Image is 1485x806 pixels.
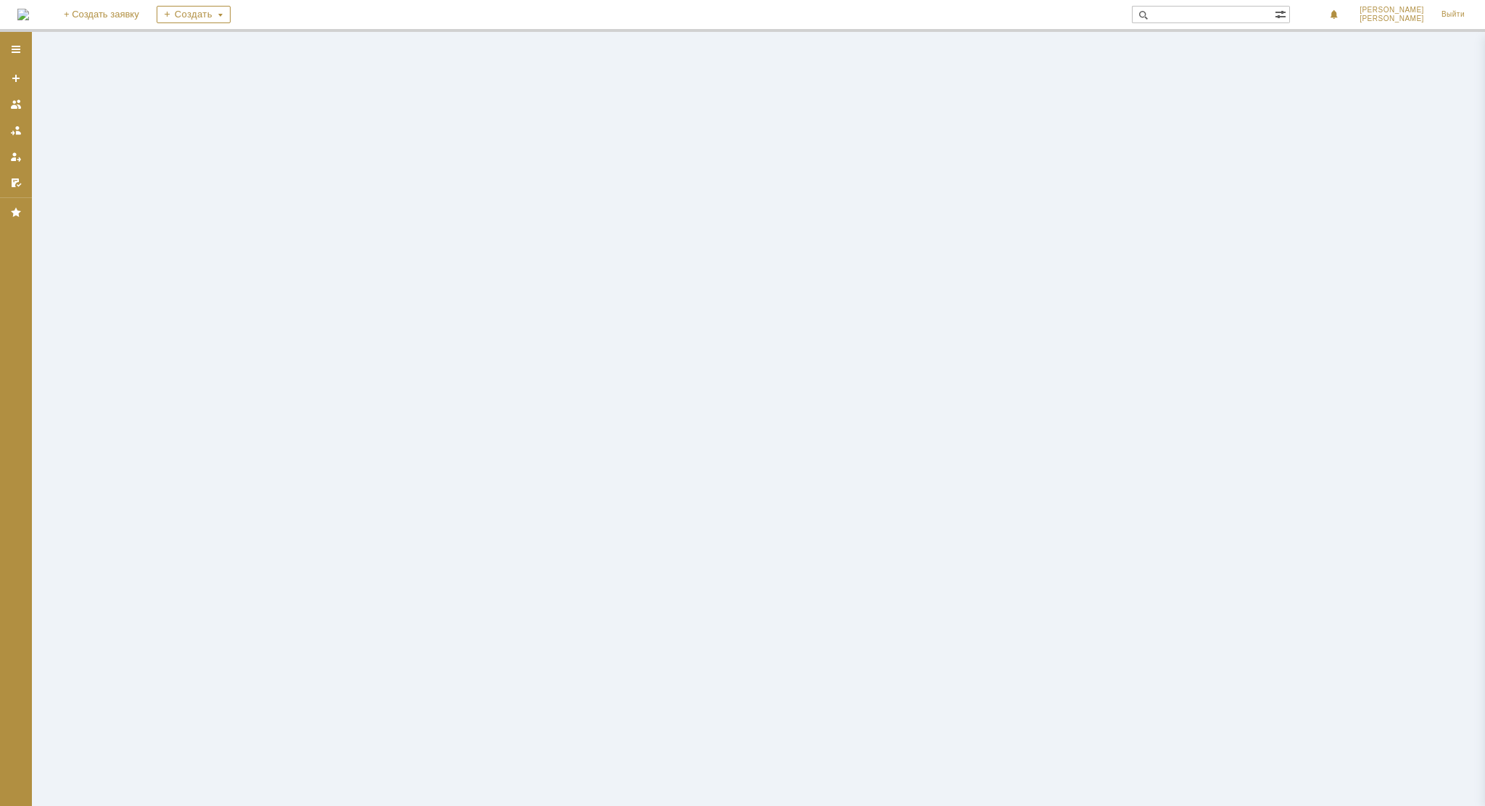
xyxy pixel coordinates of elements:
a: Заявки на командах [4,93,28,116]
img: logo [17,9,29,20]
a: Заявки в моей ответственности [4,119,28,142]
a: Мои заявки [4,145,28,168]
span: [PERSON_NAME] [1360,6,1424,15]
a: Мои согласования [4,171,28,194]
span: [PERSON_NAME] [1360,15,1424,23]
a: Перейти на домашнюю страницу [17,9,29,20]
div: Создать [157,6,231,23]
span: Расширенный поиск [1275,7,1289,20]
a: Создать заявку [4,67,28,90]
